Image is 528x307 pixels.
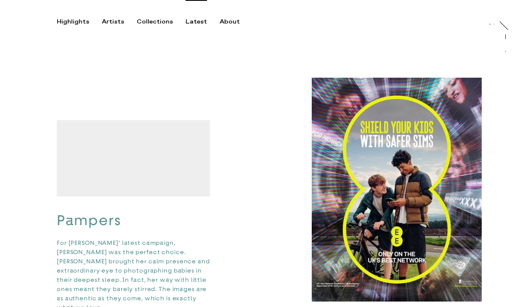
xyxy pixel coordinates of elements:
div: Collections [137,18,173,26]
div: Highlights [57,18,89,26]
a: At [487,16,496,24]
div: About [220,18,240,26]
button: About [220,18,252,26]
h3: Pampers [57,212,210,229]
button: Highlights [57,18,102,26]
a: Trayler [505,34,514,68]
button: Latest [186,18,220,26]
button: Artists [102,18,137,26]
div: Trayler [499,34,506,59]
div: Artists [102,18,124,26]
button: Collections [137,18,186,26]
div: At [487,24,496,30]
div: Latest [186,18,207,26]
